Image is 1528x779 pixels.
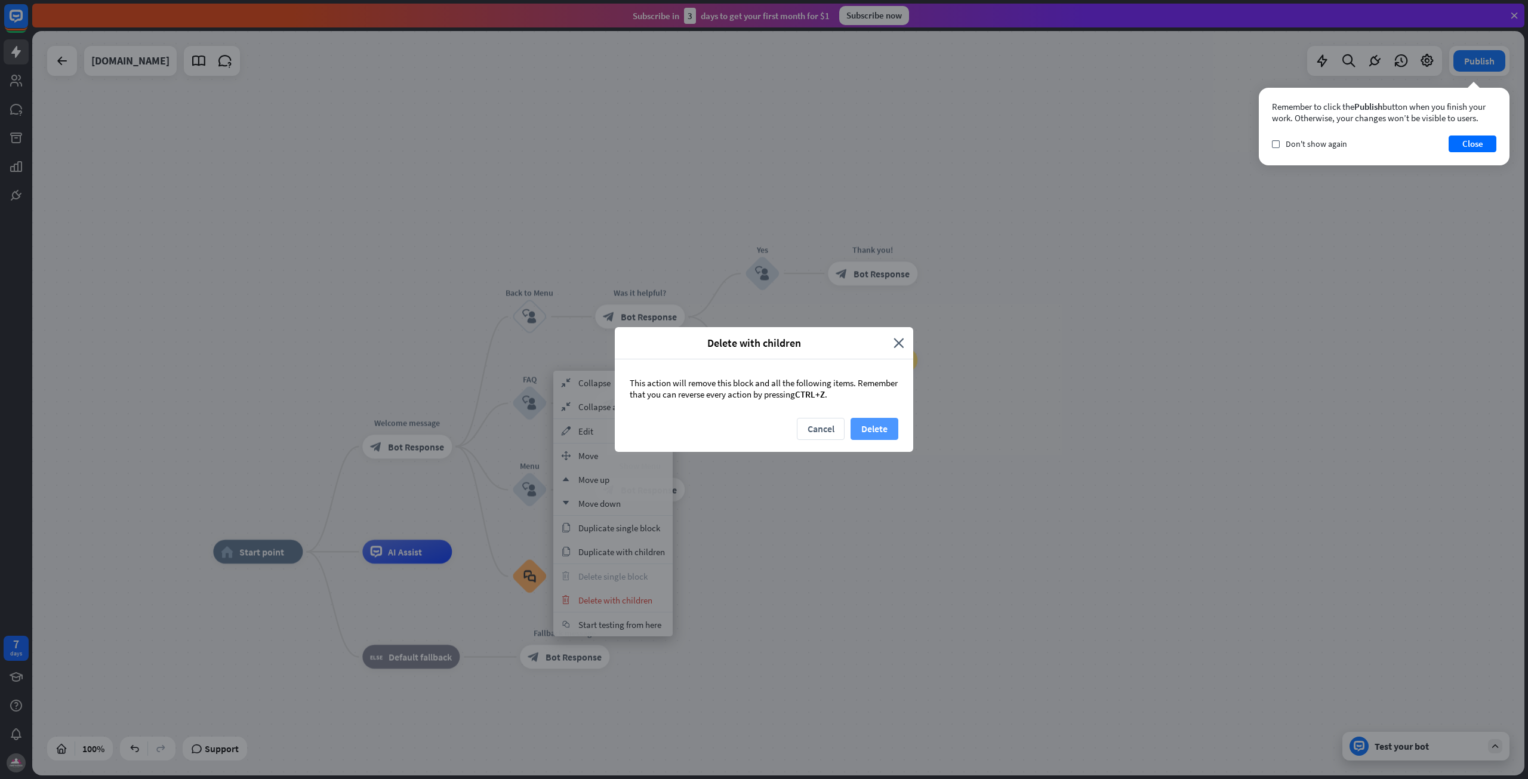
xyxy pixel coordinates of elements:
[1294,353,1528,779] iframe: LiveChat chat widget
[797,418,845,440] button: Cancel
[1286,138,1347,149] span: Don't show again
[615,359,913,418] div: This action will remove this block and all the following items. Remember that you can reverse eve...
[1354,101,1382,112] span: Publish
[851,418,898,440] button: Delete
[1272,101,1496,124] div: Remember to click the button when you finish your work. Otherwise, your changes won’t be visible ...
[894,336,904,350] i: close
[1449,136,1496,152] button: Close
[624,336,885,350] span: Delete with children
[795,389,825,400] span: CTRL+Z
